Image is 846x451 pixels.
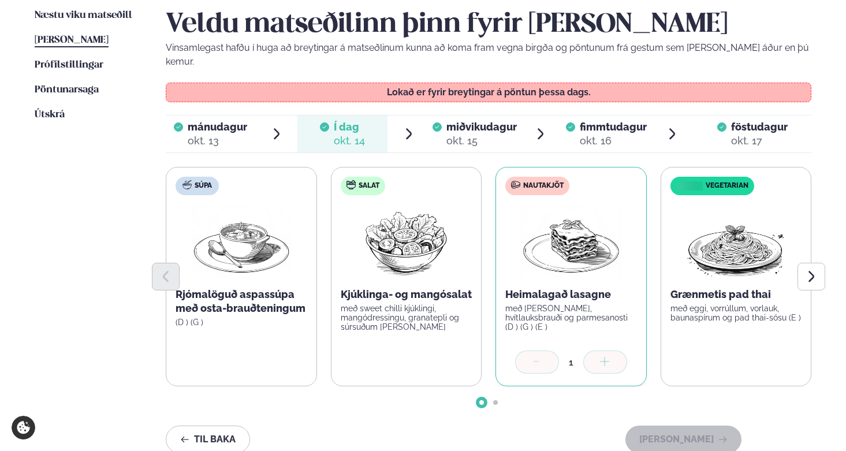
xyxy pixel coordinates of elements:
[166,9,811,41] h2: Veldu matseðilinn þinn fyrir [PERSON_NAME]
[580,121,647,133] span: fimmtudagur
[35,35,109,45] span: [PERSON_NAME]
[188,134,247,148] div: okt. 13
[35,108,65,122] a: Útskrá
[731,134,788,148] div: okt. 17
[35,110,65,120] span: Útskrá
[178,88,800,97] p: Lokað er fyrir breytingar á pöntun þessa dags.
[359,181,379,191] span: Salat
[35,85,99,95] span: Pöntunarsaga
[182,180,192,189] img: soup.svg
[523,181,564,191] span: Nautakjöt
[346,180,356,189] img: salad.svg
[446,121,517,133] span: miðvikudagur
[35,33,109,47] a: [PERSON_NAME]
[35,58,103,72] a: Prófílstillingar
[191,204,292,278] img: Soup.png
[559,356,583,369] div: 1
[479,400,484,405] span: Go to slide 1
[670,304,802,322] p: með eggi, vorrúllum, vorlauk, baunaspírum og pad thai-sósu (E )
[341,304,472,331] p: með sweet chilli kjúklingi, mangódressingu, granatepli og súrsuðum [PERSON_NAME]
[511,180,520,189] img: beef.svg
[685,204,787,278] img: Spagetti.png
[505,304,637,331] p: með [PERSON_NAME], hvítlauksbrauði og parmesanosti (D ) (G ) (E )
[334,120,365,134] span: Í dag
[505,288,637,301] p: Heimalagað lasagne
[176,288,307,315] p: Rjómalöguð aspassúpa með osta-brauðteningum
[12,416,35,439] a: Cookie settings
[670,288,802,301] p: Grænmetis pad thai
[580,134,647,148] div: okt. 16
[188,121,247,133] span: mánudagur
[334,134,365,148] div: okt. 14
[797,263,825,290] button: Next slide
[166,41,811,69] p: Vinsamlegast hafðu í huga að breytingar á matseðlinum kunna að koma fram vegna birgða og pöntunum...
[35,60,103,70] span: Prófílstillingar
[176,318,307,327] p: (D ) (G )
[731,121,788,133] span: föstudagur
[706,181,748,191] span: Vegetarian
[35,9,132,23] a: Næstu viku matseðill
[195,181,212,191] span: Súpa
[520,204,622,278] img: Lasagna.png
[355,204,457,278] img: Salad.png
[35,10,132,20] span: Næstu viku matseðill
[673,181,705,192] img: icon
[35,83,99,97] a: Pöntunarsaga
[446,134,517,148] div: okt. 15
[493,400,498,405] span: Go to slide 2
[341,288,472,301] p: Kjúklinga- og mangósalat
[152,263,180,290] button: Previous slide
